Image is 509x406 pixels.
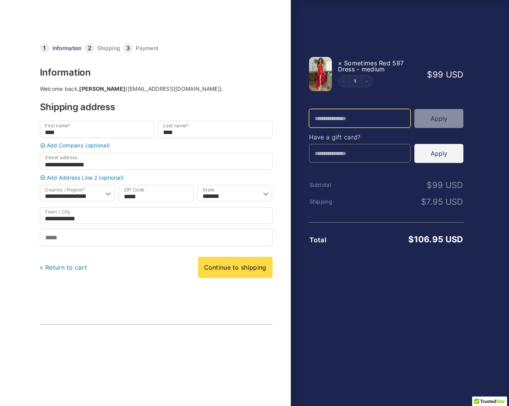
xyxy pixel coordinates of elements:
iframe: TrustedSite Certified [46,333,160,390]
img: Sometimes Red 587 Dress 02 [309,57,332,91]
a: Payment [136,46,159,51]
th: Shipping [309,199,361,205]
h3: Shipping address [40,103,273,112]
span: $ [408,234,414,244]
bdi: 7.95 USD [421,197,463,207]
a: Continue to shipping [198,257,273,278]
button: Increment [361,76,373,87]
span: $ [427,70,432,79]
button: Apply [414,144,463,163]
strong: [PERSON_NAME] [79,85,125,92]
a: « Return to cart [40,264,87,271]
button: Decrement [338,76,350,87]
h4: Have a gift card? [309,134,464,140]
a: Edit [350,79,361,84]
h3: Information [40,68,273,77]
span: Sometimes Red 587 Dress - medium [338,59,404,73]
th: Total [309,236,361,244]
a: Information [52,46,82,51]
a: Remove this item [338,59,342,67]
bdi: 106.95 USD [408,234,463,244]
a: Add Address Line 2 (optional) [38,175,274,180]
th: Subtotal [309,182,361,188]
a: Shipping [97,46,120,51]
span: $ [427,180,432,190]
button: Apply [414,109,463,128]
div: Welcome back, ([EMAIL_ADDRESS][DOMAIN_NAME]). [40,86,273,92]
span: $ [421,197,426,207]
bdi: 99 USD [427,70,463,79]
bdi: 99 USD [427,180,463,190]
a: Add Company (optional) [38,143,274,148]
